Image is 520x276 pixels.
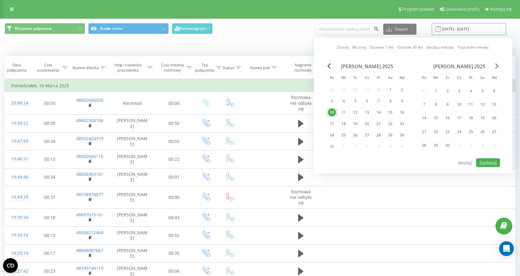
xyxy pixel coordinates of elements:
[315,24,380,35] input: Wyszukiwanie według numeru
[362,74,372,83] abbr: czwartek
[443,101,451,108] div: 9
[110,244,155,262] td: [PERSON_NAME]
[76,171,103,177] a: 48606303101
[453,85,465,97] div: czw 3 kwi 2025
[373,108,384,117] div: pt 14 mar 2025
[76,191,103,197] a: 48728974877
[351,108,359,116] div: 12
[30,227,69,244] td: 00:13
[386,120,394,128] div: 22
[386,131,394,139] div: 29
[420,101,428,108] div: 7
[351,97,359,105] div: 5
[338,131,349,140] div: wt 25 mar 2025
[418,63,500,69] div: [PERSON_NAME] 2025
[418,140,430,151] div: pon 28 kwi 2025
[337,44,349,50] a: Dzisiaj
[477,112,488,124] div: sob 19 kwi 2025
[373,119,384,128] div: pt 21 mar 2025
[465,126,477,137] div: pt 25 kwi 2025
[375,97,383,105] div: 7
[154,209,194,227] td: 00:43
[477,126,488,137] div: sob 26 kwi 2025
[476,158,500,167] button: Zastosuj
[490,87,498,95] div: 6
[361,119,373,128] div: czw 20 mar 2025
[172,23,213,34] button: Harmonogram
[154,244,194,262] td: 00:35
[349,97,361,106] div: śr 5 mar 2025
[328,108,336,116] div: 10
[76,265,103,271] a: 48795149119
[490,101,498,108] div: 13
[340,131,348,139] div: 25
[76,153,103,159] a: 48502645110
[110,209,155,227] td: [PERSON_NAME]
[370,44,393,50] a: Ostatnie 7 dni
[402,7,435,12] span: Program poleceń
[76,230,103,235] a: 48504212464
[455,114,463,122] div: 17
[430,112,442,124] div: wt 15 kwi 2025
[420,74,429,83] abbr: poniedziałek
[490,74,499,83] abbr: niedziela
[386,86,394,94] div: 1
[490,114,498,122] div: 20
[223,65,234,70] div: Status
[76,136,103,141] a: 48502424319
[351,120,359,128] div: 19
[398,131,406,139] div: 30
[326,142,338,151] div: pon 31 mar 2025
[477,99,488,110] div: sob 12 kwi 2025
[479,128,487,136] div: 26
[30,244,69,262] td: 00:17
[5,62,28,73] div: Data połączenia
[361,131,373,140] div: czw 27 mar 2025
[490,7,512,12] span: Wyloguj się
[110,168,155,186] td: [PERSON_NAME]
[349,131,361,140] div: śr 26 mar 2025
[11,135,24,147] div: 19:47:59
[432,87,440,95] div: 1
[288,62,318,73] div: Nagranie rozmowy
[30,150,69,168] td: 00:15
[76,212,103,218] a: 48697015161
[328,143,336,151] div: 31
[35,62,61,73] div: Czas oczekiwania
[328,97,336,105] div: 3
[465,85,477,97] div: pt 4 kwi 2025
[361,108,373,117] div: czw 13 mar 2025
[375,120,383,128] div: 21
[465,99,477,110] div: pt 11 kwi 2025
[488,112,500,124] div: ndz 20 kwi 2025
[76,247,103,253] a: 48608087667
[338,119,349,128] div: wt 18 mar 2025
[418,112,430,124] div: pon 14 kwi 2025
[445,7,480,12] span: Ustawienia profilu
[432,114,440,122] div: 15
[443,87,451,95] div: 2
[154,114,194,132] td: 00:50
[418,99,430,110] div: pon 7 kwi 2025
[490,128,498,136] div: 27
[338,108,349,117] div: wt 11 mar 2025
[375,108,383,116] div: 14
[328,131,336,139] div: 24
[442,85,453,97] div: śr 2 kwi 2025
[384,97,396,106] div: sob 8 mar 2025
[455,158,475,167] button: Anuluj
[375,131,383,139] div: 28
[110,114,155,132] td: [PERSON_NAME]
[386,74,395,83] abbr: sobota
[88,23,169,34] button: Źródła ruchu
[30,132,69,150] td: 00:34
[326,131,338,140] div: pon 24 mar 2025
[467,114,475,122] div: 18
[351,131,359,139] div: 26
[431,74,440,83] abbr: wtorek
[349,119,361,128] div: śr 19 mar 2025
[154,168,194,186] td: 00:01
[154,186,194,209] td: 00:00
[361,97,373,106] div: czw 6 mar 2025
[179,26,205,31] span: Harmonogram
